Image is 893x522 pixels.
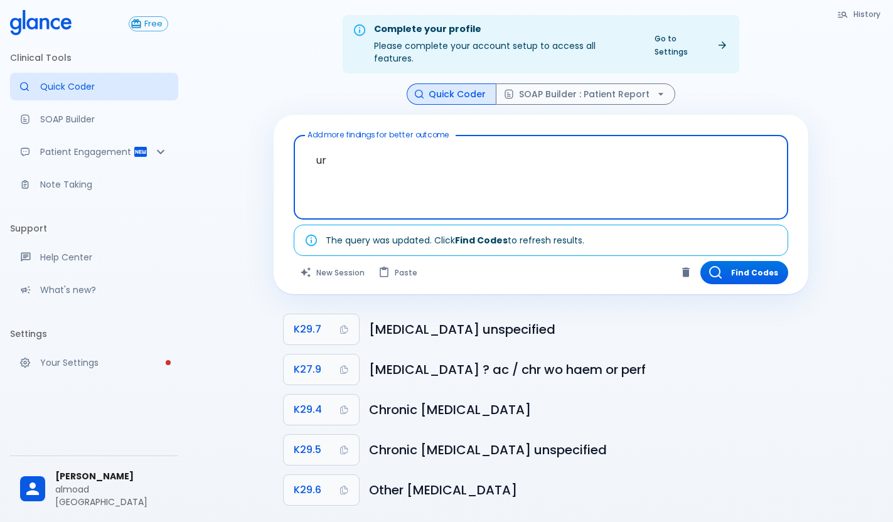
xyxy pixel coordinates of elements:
[40,356,168,369] p: Your Settings
[10,461,178,517] div: [PERSON_NAME]almoad [GEOGRAPHIC_DATA]
[369,480,798,500] h6: Other gastritis
[129,16,168,31] button: Free
[10,138,178,166] div: Patient Reports & Referrals
[374,19,637,70] div: Please complete your account setup to access all features.
[284,475,359,505] button: Copy Code K29.6 to clipboard
[10,43,178,73] li: Clinical Tools
[40,284,168,296] p: What's new?
[647,29,734,61] a: Go to Settings
[40,146,133,158] p: Patient Engagement
[40,80,168,93] p: Quick Coder
[407,83,496,105] button: Quick Coder
[374,23,637,36] div: Complete your profile
[40,251,168,264] p: Help Center
[294,361,321,378] span: K27.9
[302,141,779,194] textarea: [MEDICAL_DATA]
[284,435,359,465] button: Copy Code K29.5 to clipboard
[40,113,168,125] p: SOAP Builder
[369,360,798,380] h6: Peptic ulcer, unspecified as acute or chronic, without haemorrhage or perforation
[369,440,798,460] h6: Chronic gastritis, unspecified
[55,470,168,483] span: [PERSON_NAME]
[326,229,584,252] div: The query was updated. Click to refresh results.
[294,321,321,338] span: K29.7
[10,243,178,271] a: Get help from our support team
[284,314,359,344] button: Copy Code K29.7 to clipboard
[700,261,788,284] button: Find Codes
[10,319,178,349] li: Settings
[831,5,888,23] button: History
[372,261,425,284] button: Paste from clipboard
[10,349,178,376] a: Please complete account setup
[139,19,168,29] span: Free
[129,16,178,31] a: Click to view or change your subscription
[369,400,798,420] h6: Chronic atrophic gastritis
[10,171,178,198] a: Advanced note-taking
[294,401,322,418] span: K29.4
[455,234,508,247] strong: Find Codes
[40,178,168,191] p: Note Taking
[284,354,359,385] button: Copy Code K27.9 to clipboard
[10,213,178,243] li: Support
[10,73,178,100] a: Moramiz: Find ICD10AM codes instantly
[294,261,372,284] button: Clears all inputs and results.
[10,276,178,304] div: Recent updates and feature releases
[294,441,321,459] span: K29.5
[284,395,359,425] button: Copy Code K29.4 to clipboard
[55,483,168,508] p: almoad [GEOGRAPHIC_DATA]
[369,319,798,339] h6: Gastritis, unspecified
[294,481,321,499] span: K29.6
[496,83,675,105] button: SOAP Builder : Patient Report
[10,105,178,133] a: Docugen: Compose a clinical documentation in seconds
[676,263,695,282] button: Clear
